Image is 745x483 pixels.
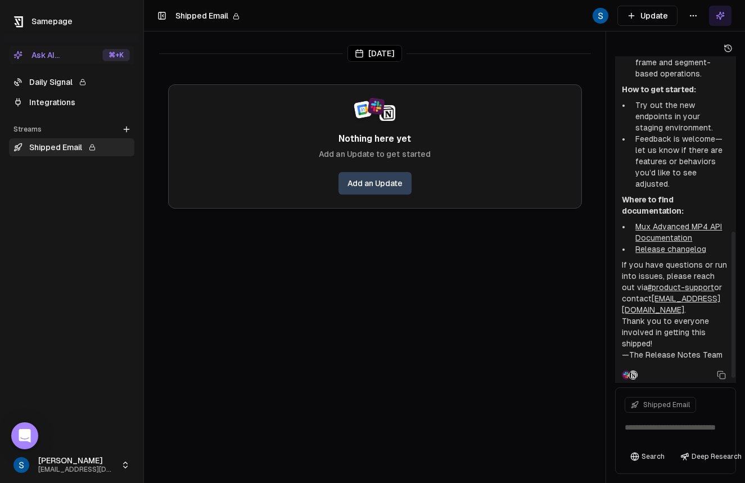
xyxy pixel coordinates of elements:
strong: Where to find documentation: [622,195,684,215]
button: Search [625,449,670,464]
a: #product-support [648,283,714,292]
span: Shipped Email [175,11,228,20]
span: Add an Update to get started [319,148,431,161]
span: Samepage [31,17,73,26]
a: Mux Advanced MP4 API Documentation [635,222,722,242]
span: Nothing here yet [338,132,411,146]
div: Open Intercom Messenger [11,422,38,449]
p: —The Release Notes Team [622,349,729,360]
img: Notion [629,371,638,380]
div: [DATE] [347,45,402,62]
a: Shipped Email [9,138,134,156]
img: Google Calendar [353,101,372,119]
span: Shipped Email [643,400,690,409]
div: ⌘ +K [102,49,130,61]
button: [PERSON_NAME][EMAIL_ADDRESS][DOMAIN_NAME] [9,452,134,479]
span: [PERSON_NAME] [38,456,116,466]
img: Notion [380,105,395,121]
button: Ask AI...⌘+K [9,46,134,64]
div: Ask AI... [13,49,60,61]
img: Slack [622,371,631,380]
img: _image [13,457,29,473]
a: [EMAIL_ADDRESS][DOMAIN_NAME] [622,294,720,314]
a: Add an Update [338,172,412,195]
a: Daily Signal [9,73,134,91]
a: Release changelog [635,245,706,254]
strong: How to get started: [622,85,696,94]
button: Update [617,6,678,26]
li: Try out the new endpoints in your staging environment. [631,100,729,133]
span: [EMAIL_ADDRESS][DOMAIN_NAME] [38,466,116,474]
a: Integrations [9,93,134,111]
p: If you have questions or run into issues, please reach out via or contact . [622,259,729,315]
img: _image [593,8,608,24]
div: Streams [9,120,134,138]
img: Slack [367,97,385,115]
p: Thank you to everyone involved in getting this shipped! [622,315,729,349]
li: Feedback is welcome—let us know if there are features or behaviors you’d like to see adjusted. [631,133,729,189]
